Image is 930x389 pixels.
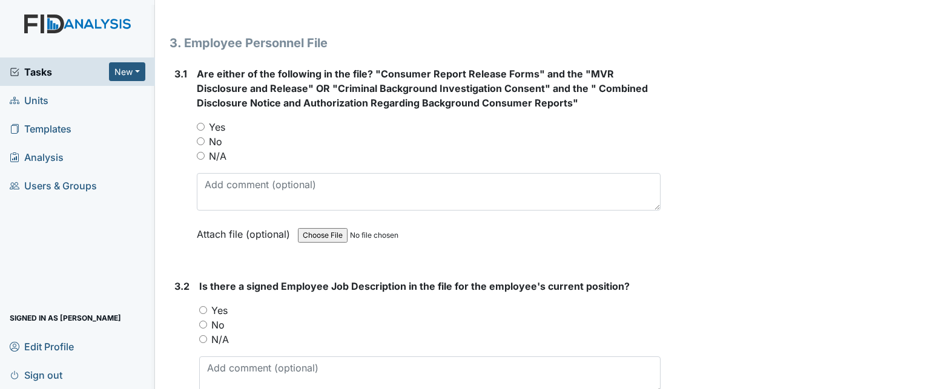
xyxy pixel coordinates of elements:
[10,337,74,356] span: Edit Profile
[211,318,225,332] label: No
[199,306,207,314] input: Yes
[170,34,661,52] h1: 3. Employee Personnel File
[174,279,190,293] label: 3.2
[209,120,225,134] label: Yes
[197,123,205,131] input: Yes
[197,152,205,160] input: N/A
[10,119,71,138] span: Templates
[10,365,62,384] span: Sign out
[199,321,207,329] input: No
[197,68,648,109] span: Are either of the following in the file? "Consumer Report Release Forms" and the "MVR Disclosure ...
[174,67,187,81] label: 3.1
[109,62,145,81] button: New
[197,137,205,145] input: No
[197,220,295,241] label: Attach file (optional)
[209,149,226,163] label: N/A
[209,134,222,149] label: No
[10,65,109,79] a: Tasks
[199,280,630,292] span: Is there a signed Employee Job Description in the file for the employee's current position?
[199,335,207,343] input: N/A
[10,148,64,166] span: Analysis
[10,176,97,195] span: Users & Groups
[10,91,48,110] span: Units
[211,332,229,347] label: N/A
[211,303,228,318] label: Yes
[10,309,121,327] span: Signed in as [PERSON_NAME]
